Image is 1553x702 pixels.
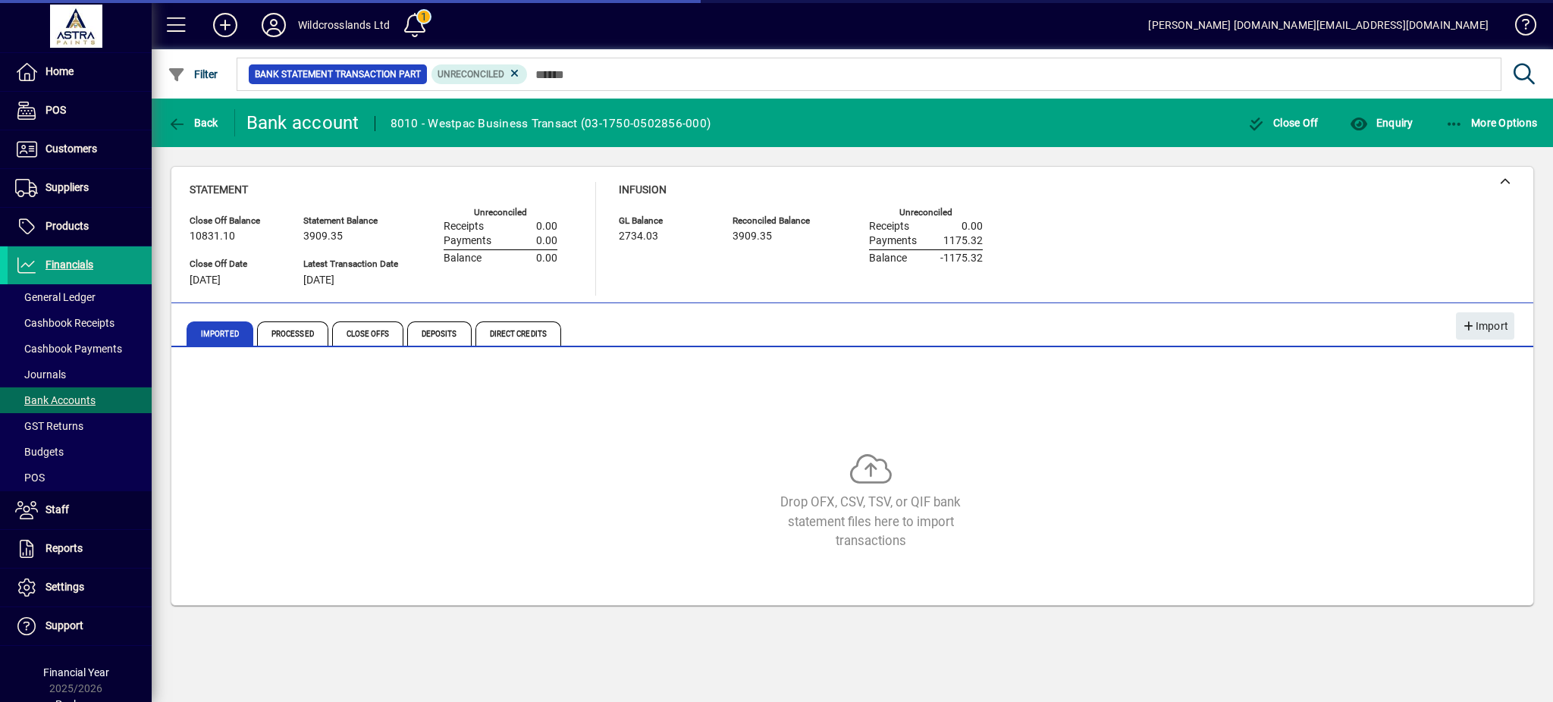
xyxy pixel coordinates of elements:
[303,216,398,226] span: Statement Balance
[1442,109,1542,136] button: More Options
[45,65,74,77] span: Home
[8,336,152,362] a: Cashbook Payments
[168,68,218,80] span: Filter
[8,413,152,439] a: GST Returns
[190,216,281,226] span: Close Off Balance
[475,321,561,346] span: Direct Credits
[8,607,152,645] a: Support
[246,111,359,135] div: Bank account
[8,362,152,387] a: Journals
[45,259,93,271] span: Financials
[164,61,222,88] button: Filter
[391,111,711,136] div: 8010 - Westpac Business Transact (03-1750-0502856-000)
[869,221,909,233] span: Receipts
[8,387,152,413] a: Bank Accounts
[257,321,328,346] span: Processed
[8,530,152,568] a: Reports
[619,216,710,226] span: GL Balance
[1247,117,1319,129] span: Close Off
[45,503,69,516] span: Staff
[8,439,152,465] a: Budgets
[15,446,64,458] span: Budgets
[869,252,907,265] span: Balance
[303,274,334,287] span: [DATE]
[8,53,152,91] a: Home
[444,235,491,247] span: Payments
[303,230,343,243] span: 3909.35
[431,64,528,84] mat-chip: Reconciliation Status: Unreconciled
[962,221,983,233] span: 0.00
[45,581,84,593] span: Settings
[1346,109,1417,136] button: Enquiry
[15,472,45,484] span: POS
[1350,117,1413,129] span: Enquiry
[536,221,557,233] span: 0.00
[15,291,96,303] span: General Ledger
[190,230,235,243] span: 10831.10
[8,208,152,246] a: Products
[164,109,222,136] button: Back
[201,11,249,39] button: Add
[733,230,772,243] span: 3909.35
[8,92,152,130] a: POS
[940,252,983,265] span: -1175.32
[45,181,89,193] span: Suppliers
[1504,3,1534,52] a: Knowledge Base
[152,109,235,136] app-page-header-button: Back
[45,542,83,554] span: Reports
[619,230,658,243] span: 2734.03
[1148,13,1489,37] div: [PERSON_NAME] [DOMAIN_NAME][EMAIL_ADDRESS][DOMAIN_NAME]
[45,143,97,155] span: Customers
[407,321,472,346] span: Deposits
[899,208,952,218] label: Unreconciled
[190,259,281,269] span: Close Off Date
[757,493,984,550] div: Drop OFX, CSV, TSV, or QIF bank statement files here to import transactions
[1456,312,1514,340] button: Import
[187,321,253,346] span: Imported
[444,252,482,265] span: Balance
[8,169,152,207] a: Suppliers
[1244,109,1322,136] button: Close Off
[943,235,983,247] span: 1175.32
[255,67,421,82] span: Bank Statement Transaction Part
[733,216,824,226] span: Reconciled Balance
[43,666,109,678] span: Financial Year
[8,284,152,310] a: General Ledger
[15,343,122,355] span: Cashbook Payments
[249,11,298,39] button: Profile
[15,368,66,381] span: Journals
[536,252,557,265] span: 0.00
[1445,117,1538,129] span: More Options
[15,394,96,406] span: Bank Accounts
[298,13,390,37] div: Wildcrosslands Ltd
[332,321,403,346] span: Close Offs
[45,104,66,116] span: POS
[15,420,83,432] span: GST Returns
[15,317,115,329] span: Cashbook Receipts
[438,69,504,80] span: Unreconciled
[8,465,152,490] a: POS
[1462,314,1508,339] span: Import
[45,619,83,631] span: Support
[536,235,557,247] span: 0.00
[8,310,152,336] a: Cashbook Receipts
[303,259,398,269] span: Latest Transaction Date
[8,491,152,529] a: Staff
[168,117,218,129] span: Back
[45,220,89,232] span: Products
[869,235,917,247] span: Payments
[474,208,527,218] label: Unreconciled
[8,130,152,168] a: Customers
[444,221,484,233] span: Receipts
[8,569,152,606] a: Settings
[190,274,221,287] span: [DATE]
